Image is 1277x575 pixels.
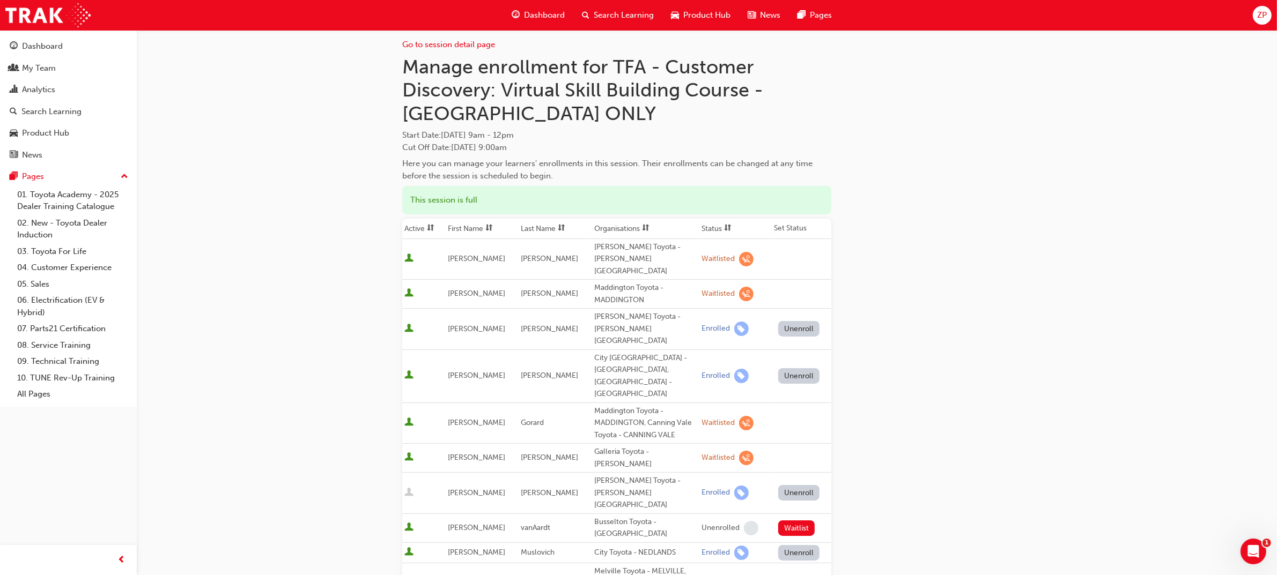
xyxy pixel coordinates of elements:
th: Toggle SortBy [402,219,446,239]
a: pages-iconPages [789,4,840,26]
span: [PERSON_NAME] [448,453,505,462]
div: Analytics [22,84,55,96]
span: learningRecordVerb_WAITLIST-icon [739,451,754,465]
div: Maddington Toyota - MADDINGTON, Canning Vale Toyota - CANNING VALE [594,405,697,442]
div: Unenrolled [702,523,740,533]
span: User is active [404,253,414,264]
th: Toggle SortBy [699,219,772,239]
span: vanAardt [521,523,550,532]
span: User is active [404,452,414,463]
button: Unenroll [778,321,820,337]
div: Product Hub [22,127,69,139]
span: User is active [404,522,414,533]
span: [PERSON_NAME] [448,523,505,532]
span: [PERSON_NAME] [448,371,505,380]
div: Enrolled [702,548,730,558]
button: Unenroll [778,368,820,384]
a: search-iconSearch Learning [573,4,662,26]
span: prev-icon [118,554,126,567]
span: [PERSON_NAME] [521,371,578,380]
span: [PERSON_NAME] [521,289,578,298]
span: pages-icon [10,172,18,182]
a: Dashboard [4,36,132,56]
span: news-icon [10,151,18,160]
span: guage-icon [512,9,520,22]
div: Galleria Toyota - [PERSON_NAME] [594,446,697,470]
span: [PERSON_NAME] [521,488,578,497]
a: 01. Toyota Academy - 2025 Dealer Training Catalogue [13,186,132,215]
a: 02. New - Toyota Dealer Induction [13,215,132,243]
div: City [GEOGRAPHIC_DATA] - [GEOGRAPHIC_DATA], [GEOGRAPHIC_DATA] - [GEOGRAPHIC_DATA] [594,352,697,400]
span: Start Date : [402,129,831,141]
div: Waitlisted [702,289,735,299]
span: User is active [404,370,414,381]
button: Pages [4,167,132,186]
span: Dashboard [524,9,565,21]
div: Busselton Toyota - [GEOGRAPHIC_DATA] [594,516,697,540]
img: Trak [5,3,91,27]
div: Maddington Toyota - MADDINGTON [594,282,697,306]
span: [PERSON_NAME] [448,548,505,557]
span: User is active [404,288,414,299]
span: Pages [810,9,832,21]
div: Pages [22,170,44,183]
button: Waitlist [778,520,815,536]
span: search-icon [10,107,17,117]
div: Waitlisted [702,418,735,428]
a: 07. Parts21 Certification [13,320,132,337]
span: learningRecordVerb_ENROLL-icon [734,322,749,336]
iframe: Intercom live chat [1241,539,1266,564]
span: chart-icon [10,85,18,95]
span: learningRecordVerb_WAITLIST-icon [739,252,754,266]
button: Unenroll [778,545,820,561]
span: News [760,9,780,21]
th: Toggle SortBy [519,219,592,239]
a: news-iconNews [739,4,789,26]
span: people-icon [10,64,18,73]
span: [PERSON_NAME] [521,324,578,333]
a: 09. Technical Training [13,353,132,370]
h1: Manage enrollment for TFA - Customer Discovery: Virtual Skill Building Course - [GEOGRAPHIC_DATA]... [402,55,831,125]
span: sorting-icon [724,224,732,233]
span: Muslovich [521,548,555,557]
span: news-icon [748,9,756,22]
span: sorting-icon [642,224,649,233]
span: [PERSON_NAME] [448,289,505,298]
span: User is active [404,417,414,428]
button: Unenroll [778,485,820,501]
span: [PERSON_NAME] [448,488,505,497]
span: User is active [404,547,414,558]
span: [PERSON_NAME] [448,254,505,263]
div: Dashboard [22,40,63,53]
span: car-icon [10,129,18,138]
th: Set Status [772,219,831,239]
div: This session is full [402,186,831,214]
div: Waitlisted [702,254,735,264]
a: 08. Service Training [13,337,132,354]
a: 06. Electrification (EV & Hybrid) [13,292,132,320]
span: learningRecordVerb_ENROLL-icon [734,369,749,383]
a: 04. Customer Experience [13,259,132,276]
div: My Team [22,62,56,74]
span: up-icon [121,170,128,184]
th: Toggle SortBy [592,219,699,239]
div: News [22,149,42,161]
span: search-icon [582,9,589,22]
div: Search Learning [21,106,82,118]
div: [PERSON_NAME] Toyota - [PERSON_NAME][GEOGRAPHIC_DATA] [594,311,697,347]
th: Toggle SortBy [446,219,519,239]
span: car-icon [671,9,679,22]
span: [PERSON_NAME] [448,324,505,333]
span: Gorard [521,418,544,427]
div: Enrolled [702,488,730,498]
a: Go to session detail page [402,40,495,49]
div: Enrolled [702,324,730,334]
span: guage-icon [10,42,18,51]
span: User is inactive [404,488,414,498]
span: User is active [404,324,414,334]
div: Here you can manage your learners' enrollments in this session. Their enrollments can be changed ... [402,158,831,182]
span: [DATE] 9am - 12pm [441,130,514,140]
span: learningRecordVerb_NONE-icon [744,521,758,535]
